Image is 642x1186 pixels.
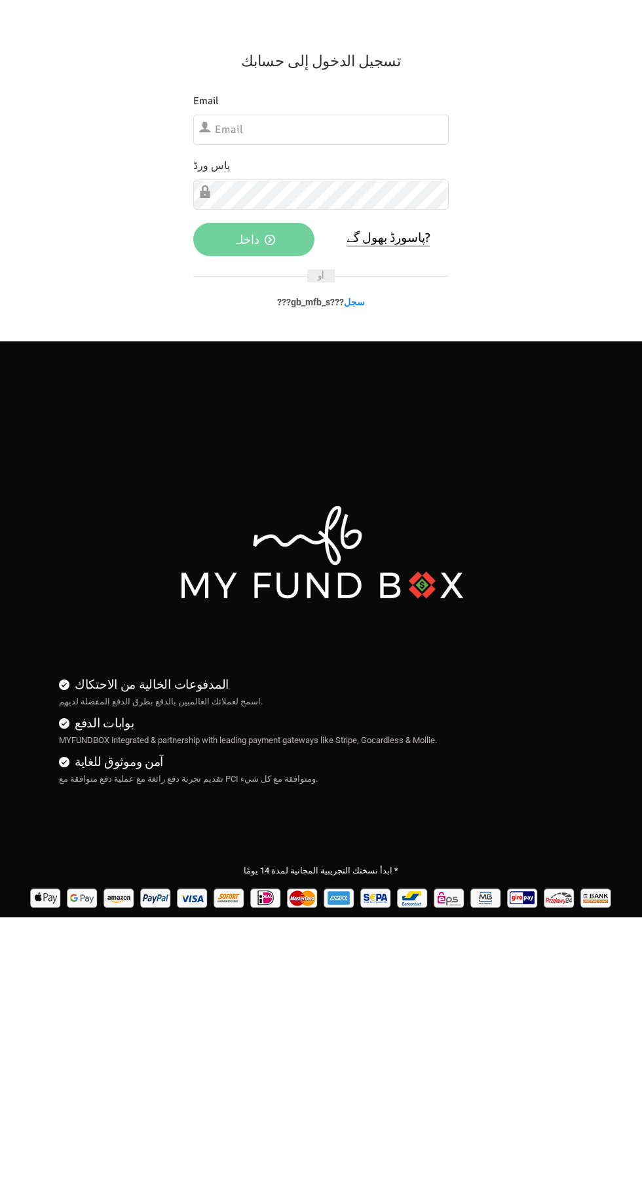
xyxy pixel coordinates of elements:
[59,697,263,706] span: اسمح لعملائك العالميين بالدفع بطرق الدفع المفضلة لديهم.
[59,774,318,784] span: تقديم تجربة دفع رائعة مع عملية دفع متوافقة مع PCI ومتوافقة مع كل شيء.
[347,230,430,246] a: پاسورڈ بھول گے?
[579,884,614,911] img: banktransfer
[66,884,100,911] img: Google Pay
[233,233,275,246] span: داخلہ
[29,884,64,911] img: Apple Pay
[396,884,430,911] img: Bancontact Pay
[59,752,596,771] h4: آمن وموثوق للغاية
[506,884,540,911] img: giropay
[193,296,449,309] p: ???gb_mfb_s???
[307,269,335,282] span: أو
[193,50,449,73] h2: تسجيل الدخول إلى حسابك
[359,884,394,911] img: sepa Pay
[193,158,230,174] label: پاس ورڈ
[59,735,437,745] span: MYFUNDBOX integrated & partnership with leading payment gateways like Stripe, Gocardless & Mollie.
[249,884,284,911] img: Ideal Pay
[193,115,449,145] input: Email
[193,93,219,109] label: Email
[176,884,210,911] img: Visa
[139,884,174,911] img: Paypal
[322,884,357,911] img: american_express Pay
[193,223,314,257] button: داخلہ
[177,502,466,602] img: mfbwhite.png
[542,884,577,911] img: p24 Pay
[59,714,596,733] h4: بوابات الدفع
[432,884,467,911] img: EPS Pay
[59,675,596,694] h4: المدفوعات الخالية من الاحتكاك
[469,884,504,911] img: mb Pay
[286,884,320,911] img: Mastercard Pay
[344,297,365,307] a: سجل
[212,884,247,911] img: Sofort Pay
[102,884,137,911] img: Amazon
